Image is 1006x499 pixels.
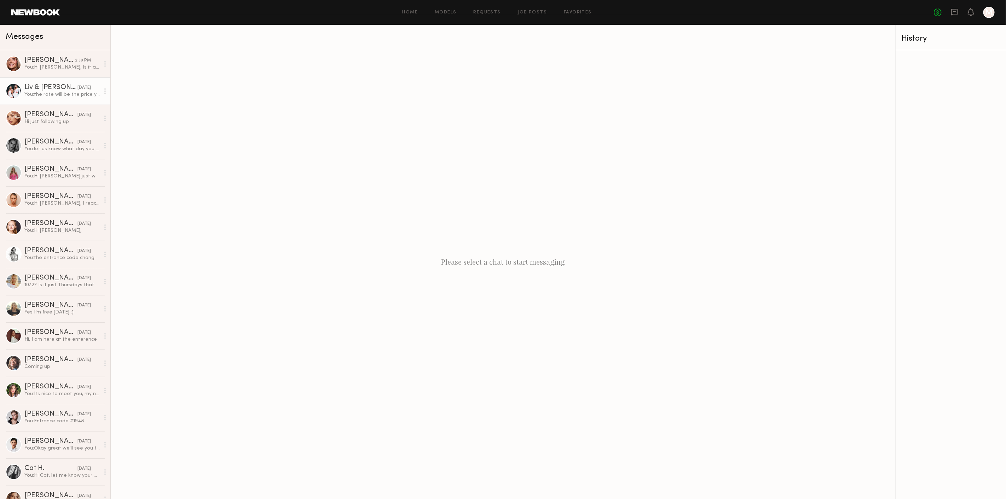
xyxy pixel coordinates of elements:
div: You: Its nice to meet you, my name is [PERSON_NAME] and I am the Head Designer at Blue B Collecti... [24,391,100,397]
div: [PERSON_NAME] [24,139,77,146]
div: [PERSON_NAME] [24,166,77,173]
a: Home [402,10,418,15]
div: You: Entrance code #1948 [24,418,100,424]
span: Messages [6,33,43,41]
div: [DATE] [77,302,91,309]
div: [PERSON_NAME] [24,411,77,418]
div: Yes I’m free [DATE] :) [24,309,100,316]
div: [PERSON_NAME] [24,438,77,445]
div: You: the entrance code changed so please use this 1982# [24,254,100,261]
div: You: Hi Cat, let me know your availability [24,472,100,479]
div: You: Hi [PERSON_NAME], Is it a full day shoot? [24,64,100,71]
div: [PERSON_NAME] [24,383,77,391]
div: Cat H. [24,465,77,472]
div: 2:39 PM [75,57,91,64]
div: Hi just following up [24,118,100,125]
div: [DATE] [77,384,91,391]
div: [DATE] [77,166,91,173]
a: Job Posts [518,10,547,15]
div: [DATE] [77,84,91,91]
a: M [983,7,995,18]
div: [PERSON_NAME] [24,275,77,282]
div: [DATE] [77,411,91,418]
a: Favorites [564,10,592,15]
a: Models [435,10,456,15]
div: [DATE] [77,112,91,118]
div: [DATE] [77,275,91,282]
div: [DATE] [77,357,91,363]
div: [PERSON_NAME] [24,57,75,64]
div: Coming up [24,363,100,370]
div: Hi, I am here at the enterence [24,336,100,343]
div: [PERSON_NAME] [24,193,77,200]
div: Please select a chat to start messaging [111,25,895,499]
div: [PERSON_NAME] [24,220,77,227]
div: [PERSON_NAME] [24,302,77,309]
div: You: Hi [PERSON_NAME], I reached back a month back and just wanted to reach out to you again. [24,200,100,207]
div: [DATE] [77,221,91,227]
div: You: Okay great we'll see you then [24,445,100,452]
div: You: Hi [PERSON_NAME], [24,227,100,234]
div: History [901,35,1000,43]
a: Requests [474,10,501,15]
div: [PERSON_NAME] [24,247,77,254]
div: You: Hi [PERSON_NAME] just wanted to follow up back with you! [24,173,100,180]
div: [PERSON_NAME] [24,356,77,363]
div: 10/2? Is it just Thursdays that you have available? If so would the 9th or 16th work? [24,282,100,288]
div: [PERSON_NAME] [24,329,77,336]
div: [DATE] [77,329,91,336]
div: You: the rate will be the price you have mentioned for that hr [24,91,100,98]
div: [PERSON_NAME] [24,111,77,118]
div: [DATE] [77,465,91,472]
div: You: let us know what day you will be in LA OCT and we will plan a schedule for you [24,146,100,152]
div: [DATE] [77,193,91,200]
div: [DATE] [77,438,91,445]
div: [DATE] [77,248,91,254]
div: [DATE] [77,139,91,146]
div: Liv & [PERSON_NAME] [24,84,77,91]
